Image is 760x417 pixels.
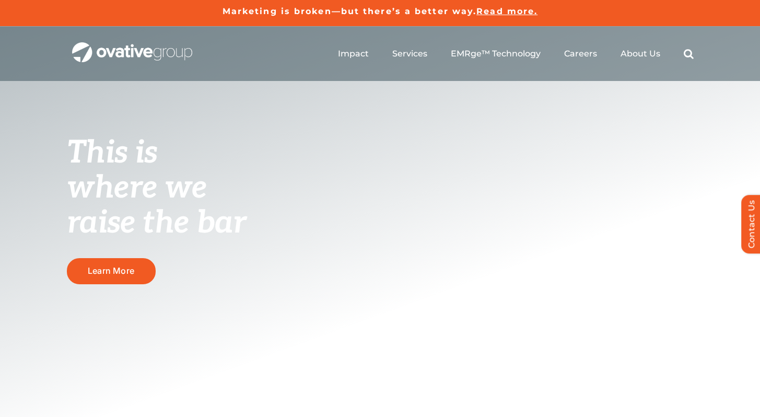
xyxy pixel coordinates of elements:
[684,49,694,59] a: Search
[67,258,156,284] a: Learn More
[392,49,427,59] a: Services
[564,49,597,59] a: Careers
[476,6,537,16] a: Read more.
[451,49,541,59] a: EMRge™ Technology
[338,37,694,71] nav: Menu
[223,6,477,16] a: Marketing is broken—but there’s a better way.
[72,41,192,51] a: OG_Full_horizontal_WHT
[67,134,158,172] span: This is
[88,266,134,276] span: Learn More
[621,49,660,59] a: About Us
[67,169,246,242] span: where we raise the bar
[338,49,369,59] a: Impact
